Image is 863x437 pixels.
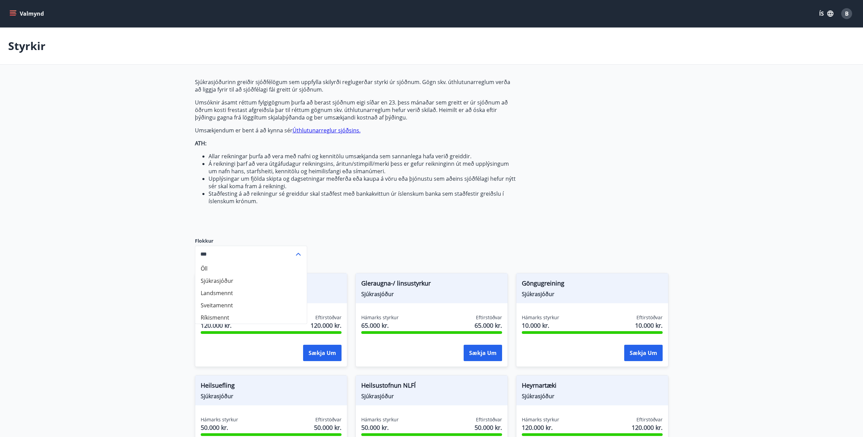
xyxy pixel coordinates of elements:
[845,10,849,17] span: B
[522,290,663,298] span: Sjúkrasjóður
[361,279,502,290] span: Gleraugna-/ linsustyrkur
[475,423,502,432] span: 50.000 kr.
[201,392,342,400] span: Sjúkrasjóður
[522,381,663,392] span: Heyrnartæki
[361,392,502,400] span: Sjúkrasjóður
[522,392,663,400] span: Sjúkrasjóður
[201,381,342,392] span: Heilsuefling
[303,345,342,361] button: Sækja um
[209,152,516,160] li: Allar reikningar þurfa að vera með nafni og kennitölu umsækjanda sem sannanlega hafa verið greiddir.
[195,99,516,121] p: Umsóknir ásamt réttum fylgigögnum þurfa að berast sjóðnum eigi síðar en 23. þess mánaðar sem grei...
[314,423,342,432] span: 50.000 kr.
[201,321,238,330] span: 120.000 kr.
[476,416,502,423] span: Eftirstöðvar
[361,416,399,423] span: Hámarks styrkur
[815,7,837,20] button: ÍS
[195,311,307,324] li: Ríkismennt
[209,160,516,175] li: Á reikningi þarf að vera útgáfudagur reikningsins, áritun/stimpill/merki þess er gefur reikningin...
[209,175,516,190] li: Upplýsingar um fjölda skipta og dagsetningar meðferða eða kaupa á vöru eða þjónustu sem aðeins sj...
[201,423,238,432] span: 50.000 kr.
[361,423,399,432] span: 50.000 kr.
[195,140,206,147] strong: ATH:
[195,262,307,275] li: Öll
[522,321,559,330] span: 10.000 kr.
[522,314,559,321] span: Hámarks styrkur
[632,423,663,432] span: 120.000 kr.
[635,321,663,330] span: 10.000 kr.
[522,279,663,290] span: Göngugreining
[195,275,307,287] li: Sjúkrasjóður
[522,416,559,423] span: Hámarks styrkur
[195,238,307,244] label: Flokkur
[522,423,559,432] span: 120.000 kr.
[8,7,47,20] button: menu
[361,321,399,330] span: 65.000 kr.
[209,190,516,205] li: Staðfesting á að reikningur sé greiddur skal staðfest með bankakvittun úr íslenskum banka sem sta...
[361,381,502,392] span: Heilsustofnun NLFÍ
[839,5,855,22] button: B
[361,290,502,298] span: Sjúkrasjóður
[636,314,663,321] span: Eftirstöðvar
[311,321,342,330] span: 120.000 kr.
[8,38,46,53] p: Styrkir
[315,314,342,321] span: Eftirstöðvar
[195,299,307,311] li: Sveitamennt
[361,314,399,321] span: Hámarks styrkur
[293,127,361,134] a: Úthlutunarreglur sjóðsins.
[464,345,502,361] button: Sækja um
[195,127,516,134] p: Umsækjendum er bent á að kynna sér
[624,345,663,361] button: Sækja um
[636,416,663,423] span: Eftirstöðvar
[195,287,307,299] li: Landsmennt
[315,416,342,423] span: Eftirstöðvar
[475,321,502,330] span: 65.000 kr.
[201,416,238,423] span: Hámarks styrkur
[476,314,502,321] span: Eftirstöðvar
[195,78,516,93] p: Sjúkrasjóðurinn greiðir sjóðfélögum sem uppfylla skilyrði reglugerðar styrki úr sjóðnum. Gögn skv...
